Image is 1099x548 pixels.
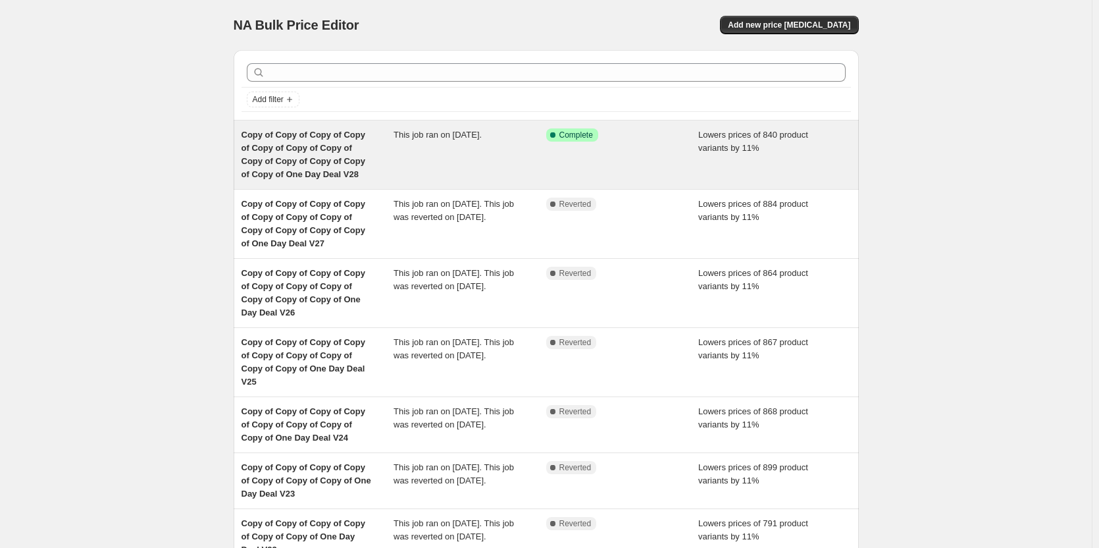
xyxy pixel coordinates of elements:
span: This job ran on [DATE]. This job was reverted on [DATE]. [394,199,514,222]
span: Reverted [559,268,592,279]
span: Copy of Copy of Copy of Copy of Copy of Copy of Copy of Copy of Copy of One Day Deal V25 [242,337,365,387]
span: Copy of Copy of Copy of Copy of Copy of Copy of Copy of Copy of One Day Deal V24 [242,406,365,443]
span: This job ran on [DATE]. [394,130,482,140]
span: Lowers prices of 864 product variants by 11% [698,268,808,291]
span: Lowers prices of 899 product variants by 11% [698,462,808,485]
span: Copy of Copy of Copy of Copy of Copy of Copy of Copy of One Day Deal V23 [242,462,371,499]
span: Reverted [559,199,592,209]
span: Reverted [559,518,592,529]
span: Complete [559,130,593,140]
span: This job ran on [DATE]. This job was reverted on [DATE]. [394,462,514,485]
span: This job ran on [DATE]. This job was reverted on [DATE]. [394,518,514,541]
span: Reverted [559,462,592,473]
span: Lowers prices of 840 product variants by 11% [698,130,808,153]
span: This job ran on [DATE]. This job was reverted on [DATE]. [394,268,514,291]
span: Lowers prices of 884 product variants by 11% [698,199,808,222]
span: This job ran on [DATE]. This job was reverted on [DATE]. [394,337,514,360]
button: Add new price [MEDICAL_DATA] [720,16,858,34]
span: Copy of Copy of Copy of Copy of Copy of Copy of Copy of Copy of Copy of Copy of Copy of One Day D... [242,199,365,248]
span: Lowers prices of 867 product variants by 11% [698,337,808,360]
span: Copy of Copy of Copy of Copy of Copy of Copy of Copy of Copy of Copy of Copy of One Day Deal V26 [242,268,365,317]
button: Add filter [247,92,299,107]
span: Lowers prices of 791 product variants by 11% [698,518,808,541]
span: This job ran on [DATE]. This job was reverted on [DATE]. [394,406,514,429]
span: Copy of Copy of Copy of Copy of Copy of Copy of Copy of Copy of Copy of Copy of Copy of Copy of O... [242,130,365,179]
span: Reverted [559,337,592,348]
span: Add new price [MEDICAL_DATA] [728,20,850,30]
span: Add filter [253,94,284,105]
span: NA Bulk Price Editor [234,18,359,32]
span: Lowers prices of 868 product variants by 11% [698,406,808,429]
span: Reverted [559,406,592,417]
